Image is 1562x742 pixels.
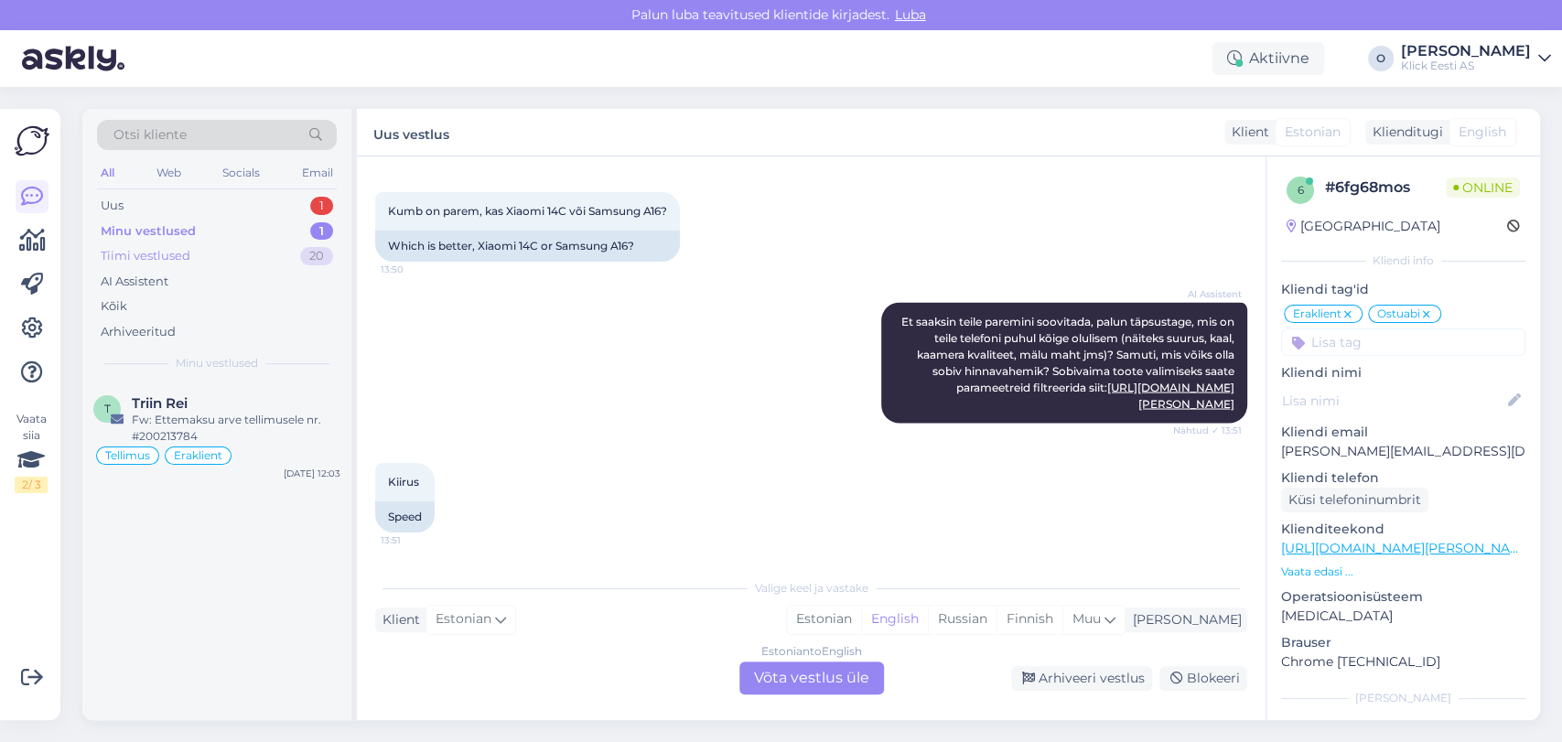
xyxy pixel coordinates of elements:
[1459,123,1506,142] span: English
[375,501,435,532] div: Speed
[132,395,188,412] span: Triin Rei
[310,222,333,241] div: 1
[101,273,168,291] div: AI Assistent
[1365,123,1443,142] div: Klienditugi
[436,609,491,629] span: Estonian
[101,323,176,341] div: Arhiveeritud
[1401,44,1531,59] div: [PERSON_NAME]
[1281,607,1525,626] p: [MEDICAL_DATA]
[101,297,127,316] div: Kõik
[104,402,111,415] span: T
[1401,44,1551,73] a: [PERSON_NAME]Klick Eesti AS
[381,533,449,547] span: 13:51
[1159,666,1247,691] div: Blokeeri
[1281,652,1525,672] p: Chrome [TECHNICAL_ID]
[739,661,884,694] div: Võta vestlus üle
[153,161,185,185] div: Web
[928,606,996,633] div: Russian
[15,124,49,158] img: Askly Logo
[1107,380,1234,410] a: [URL][DOMAIN_NAME][PERSON_NAME]
[101,197,124,215] div: Uus
[787,606,861,633] div: Estonian
[1281,587,1525,607] p: Operatsioonisüsteem
[1293,308,1341,319] span: Eraklient
[1281,468,1525,488] p: Kliendi telefon
[105,450,150,461] span: Tellimus
[1072,610,1101,627] span: Muu
[381,263,449,276] span: 13:50
[284,467,340,480] div: [DATE] 12:03
[1173,424,1242,437] span: Nähtud ✓ 13:51
[388,204,667,218] span: Kumb on parem, kas Xiaomi 14C või Samsung A16?
[889,6,932,23] span: Luba
[132,412,340,445] div: Fw: Ettemaksu arve tellimusele nr. #200213784
[1281,363,1525,382] p: Kliendi nimi
[1224,123,1269,142] div: Klient
[1446,177,1520,198] span: Online
[375,231,680,262] div: Which is better, Xiaomi 14C or Samsung A16?
[101,222,196,241] div: Minu vestlused
[1368,46,1394,71] div: O
[761,643,862,660] div: Estonian to English
[1325,177,1446,199] div: # 6fg68mos
[1212,42,1324,75] div: Aktiivne
[1281,564,1525,580] p: Vaata edasi ...
[1281,442,1525,461] p: [PERSON_NAME][EMAIL_ADDRESS][DOMAIN_NAME]
[176,355,258,371] span: Minu vestlused
[1126,610,1242,629] div: [PERSON_NAME]
[1281,520,1525,539] p: Klienditeekond
[1281,633,1525,652] p: Brauser
[298,161,337,185] div: Email
[1173,287,1242,301] span: AI Assistent
[375,580,1247,597] div: Valige keel ja vastake
[1281,488,1428,512] div: Küsi telefoninumbrit
[1281,423,1525,442] p: Kliendi email
[373,120,449,145] label: Uus vestlus
[1298,183,1304,197] span: 6
[1011,666,1152,691] div: Arhiveeri vestlus
[861,606,928,633] div: English
[300,247,333,265] div: 20
[113,125,187,145] span: Otsi kliente
[15,411,48,493] div: Vaata siia
[15,477,48,493] div: 2 / 3
[97,161,118,185] div: All
[375,610,420,629] div: Klient
[1377,308,1420,319] span: Ostuabi
[1281,253,1525,269] div: Kliendi info
[1401,59,1531,73] div: Klick Eesti AS
[1281,328,1525,356] input: Lisa tag
[388,475,419,489] span: Kiirus
[1287,217,1440,236] div: [GEOGRAPHIC_DATA]
[1285,123,1341,142] span: Estonian
[1281,280,1525,299] p: Kliendi tag'id
[1281,690,1525,706] div: [PERSON_NAME]
[1282,391,1504,411] input: Lisa nimi
[174,450,222,461] span: Eraklient
[1281,717,1525,737] p: Märkmed
[1281,540,1534,556] a: [URL][DOMAIN_NAME][PERSON_NAME]
[310,197,333,215] div: 1
[219,161,264,185] div: Socials
[996,606,1062,633] div: Finnish
[101,247,190,265] div: Tiimi vestlused
[901,314,1237,410] span: Et saaksin teile paremini soovitada, palun täpsustage, mis on teile telefoni puhul kõige olulisem...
